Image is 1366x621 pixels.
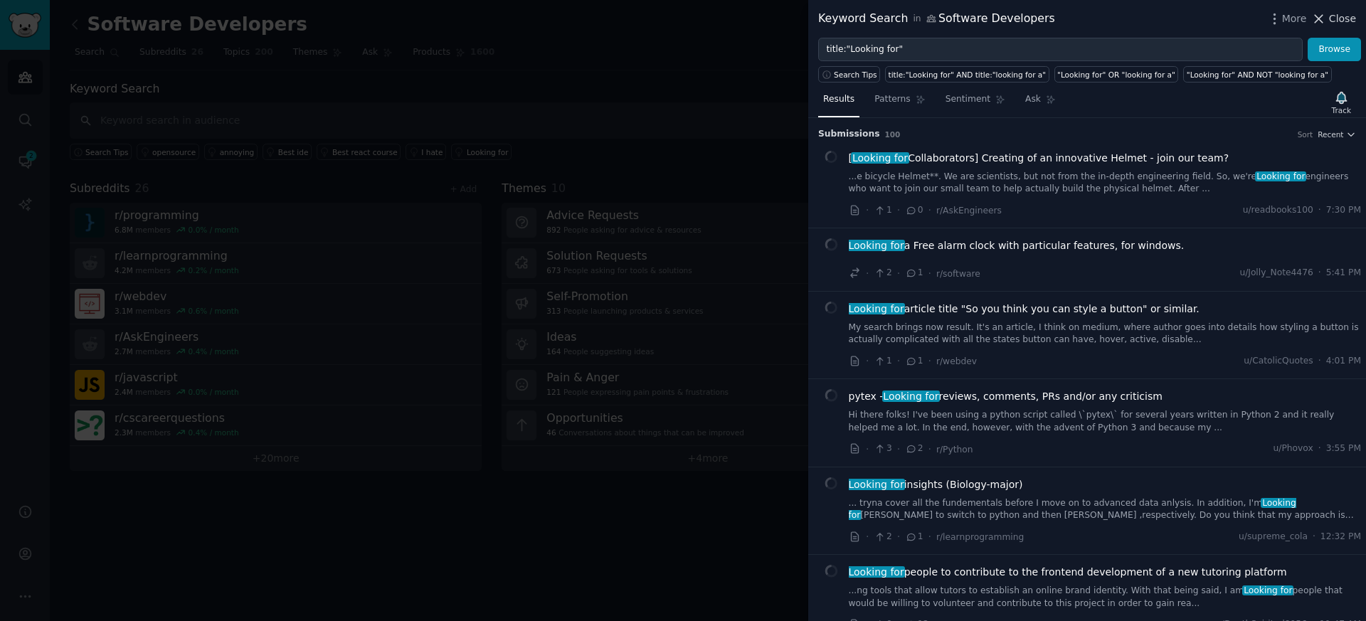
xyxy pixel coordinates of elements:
a: ...ng tools that allow tutors to establish an online brand identity. With that being said, I amLo... [849,585,1362,610]
span: Looking for [882,391,941,402]
span: Results [823,93,854,106]
span: 2 [905,442,923,455]
span: u/Jolly_Note4476 [1239,267,1313,280]
span: insights (Biology-major) [849,477,1023,492]
span: Sentiment [946,93,990,106]
span: Looking for [847,240,906,251]
span: Looking for [851,152,909,164]
a: Sentiment [941,88,1010,117]
span: More [1282,11,1307,26]
span: r/webdev [936,356,977,366]
a: My search brings now result. It's an article, I think on medium, where author goes into details h... [849,322,1362,346]
span: · [1318,442,1321,455]
a: ...e bicycle Helmet**. We are scientists, but not from the in-depth engineering field. So, we'reL... [849,171,1362,196]
span: Search Tips [834,70,877,80]
span: Recent [1318,129,1343,139]
button: More [1267,11,1307,26]
button: Track [1327,87,1356,117]
span: 1 [874,355,891,368]
span: pytex - reviews, comments, PRs and/or any criticism [849,389,1163,404]
a: pytex -Looking forreviews, comments, PRs and/or any criticism [849,389,1163,404]
span: u/Phovox [1274,442,1313,455]
a: Hi there folks! I've been using a python script called \`pytex\` for several years written in Pyt... [849,409,1362,434]
span: u/CatolicQuotes [1244,355,1313,368]
span: 7:30 PM [1326,204,1361,217]
span: article title "So you think you can style a button" or similar. [849,302,1200,317]
a: Patterns [869,88,930,117]
span: · [928,442,931,457]
span: · [897,354,900,368]
a: Results [818,88,859,117]
span: · [928,529,931,544]
span: 4:01 PM [1326,355,1361,368]
button: Close [1311,11,1356,26]
span: 12:32 PM [1320,531,1361,543]
a: [Looking forCollaborators] Creating of an innovative Helmet - join our team? [849,151,1229,166]
div: Keyword Search Software Developers [818,10,1055,28]
span: · [866,529,869,544]
span: · [866,442,869,457]
span: · [1318,355,1321,368]
div: "Looking for" OR "looking for a" [1057,70,1175,80]
span: · [928,266,931,281]
span: · [1318,204,1321,217]
span: · [897,203,900,218]
span: u/supreme_cola [1239,531,1308,543]
span: [ Collaborators] Creating of an innovative Helmet - join our team? [849,151,1229,166]
div: Track [1332,105,1351,115]
a: "Looking for" AND NOT "looking for a" [1183,66,1331,83]
button: Browse [1308,38,1361,62]
span: · [928,354,931,368]
span: · [897,529,900,544]
a: ... tryna cover all the fundementals before I move on to advanced data anlysis. In addition, I'mL... [849,497,1362,522]
span: 1 [874,204,891,217]
a: Looking forinsights (Biology-major) [849,477,1023,492]
span: · [866,266,869,281]
span: 2 [874,267,891,280]
span: r/Python [936,445,973,455]
span: Looking for [1242,585,1293,595]
span: · [897,442,900,457]
span: · [1313,531,1315,543]
span: Patterns [874,93,910,106]
span: 1 [905,267,923,280]
button: Search Tips [818,66,880,83]
span: r/learnprogramming [936,532,1024,542]
span: · [928,203,931,218]
div: "Looking for" AND NOT "looking for a" [1187,70,1328,80]
span: 100 [885,130,901,139]
a: Looking forarticle title "So you think you can style a button" or similar. [849,302,1200,317]
span: 5:41 PM [1326,267,1361,280]
span: 1 [905,531,923,543]
div: title:"Looking for" AND title:"looking for a" [889,70,1046,80]
span: Looking for [847,479,906,490]
span: Close [1329,11,1356,26]
span: · [866,354,869,368]
span: Submission s [818,128,880,141]
span: r/software [936,269,980,279]
span: a Free alarm clock with particular features, for windows. [849,238,1185,253]
span: people to contribute to the frontend development of a new tutoring platform [849,565,1287,580]
div: Sort [1298,129,1313,139]
span: 2 [874,531,891,543]
a: Looking forpeople to contribute to the frontend development of a new tutoring platform [849,565,1287,580]
a: Ask [1020,88,1061,117]
span: Looking for [847,303,906,314]
span: u/readbooks100 [1243,204,1313,217]
span: r/AskEngineers [936,206,1002,216]
button: Recent [1318,129,1356,139]
span: 3:55 PM [1326,442,1361,455]
span: in [913,13,921,26]
span: 1 [905,355,923,368]
a: "Looking for" OR "looking for a" [1054,66,1179,83]
a: title:"Looking for" AND title:"looking for a" [885,66,1049,83]
span: Looking for [1255,171,1306,181]
span: Looking for [847,566,906,578]
a: Looking fora Free alarm clock with particular features, for windows. [849,238,1185,253]
input: Try a keyword related to your business [818,38,1303,62]
span: 0 [905,204,923,217]
span: 3 [874,442,891,455]
span: · [1318,267,1321,280]
span: · [866,203,869,218]
span: · [897,266,900,281]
